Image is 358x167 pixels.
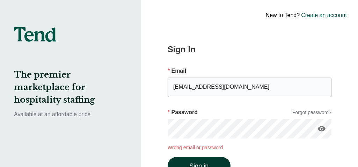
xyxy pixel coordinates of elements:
p: Available at an affordable price [14,110,127,119]
h2: Sign In [168,43,331,56]
p: Wrong email or password [168,144,331,151]
i: visibility [317,125,326,133]
h2: The premier marketplace for hospitality staffing [14,69,127,106]
a: Forgot password? [292,109,331,116]
img: tend-logo [14,27,56,42]
a: Create an account [301,11,347,19]
p: Email [168,67,331,75]
p: Password [168,108,198,117]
